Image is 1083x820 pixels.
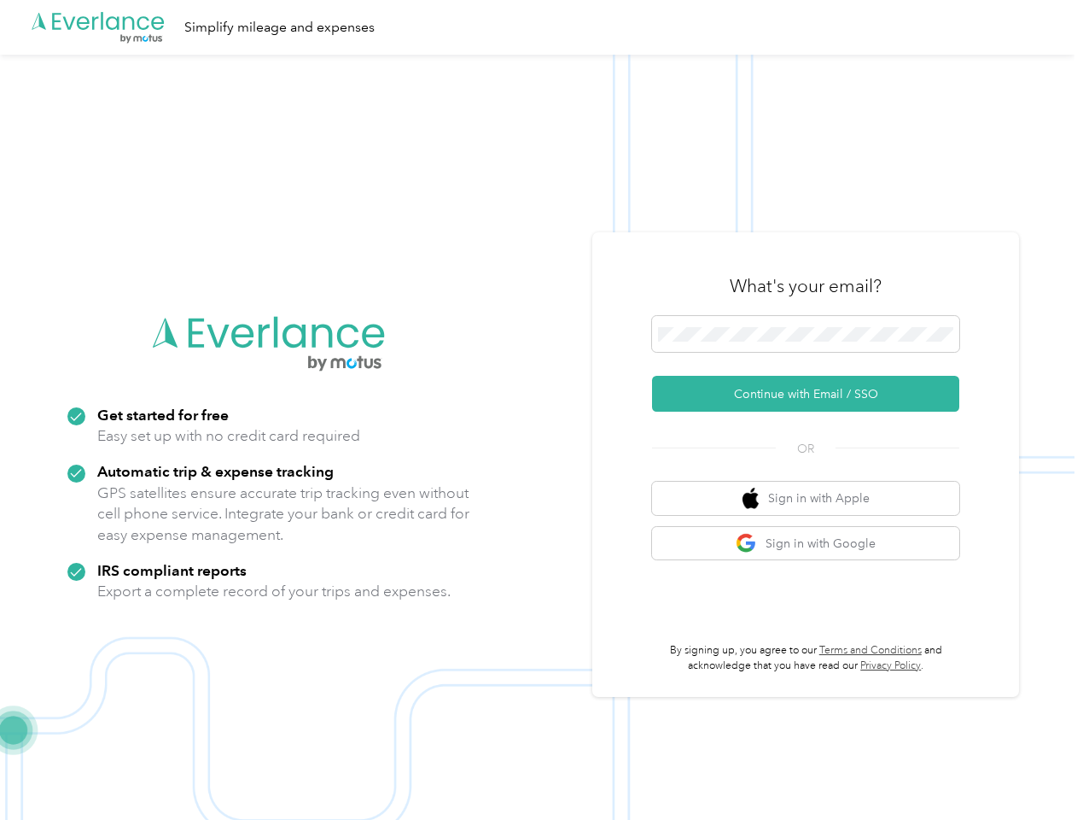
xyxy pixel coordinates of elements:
img: apple logo [742,488,760,509]
h3: What's your email? [730,274,882,298]
strong: Get started for free [97,406,229,424]
p: Easy set up with no credit card required [97,425,360,447]
p: By signing up, you agree to our and acknowledge that you have read our . [652,643,959,673]
a: Terms and Conditions [819,644,922,657]
button: apple logoSign in with Apple [652,482,959,515]
img: google logo [736,533,757,554]
button: Continue with Email / SSO [652,376,959,412]
button: google logoSign in with Google [652,527,959,560]
a: Privacy Policy [860,659,921,672]
strong: Automatic trip & expense tracking [97,462,334,480]
p: Export a complete record of your trips and expenses. [97,581,451,602]
strong: IRS compliant reports [97,561,247,579]
div: Simplify mileage and expenses [184,17,375,38]
span: OR [776,440,836,458]
p: GPS satellites ensure accurate trip tracking even without cell phone service. Integrate your bank... [97,483,470,546]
